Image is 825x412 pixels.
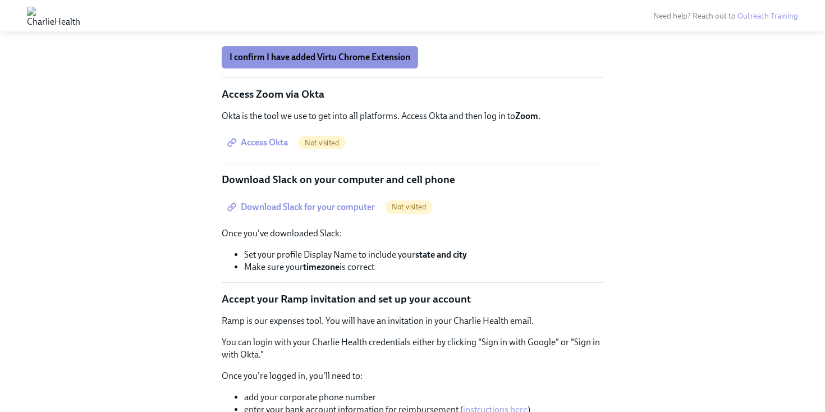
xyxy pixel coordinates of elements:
[244,249,603,261] li: Set your profile Display Name to include your
[230,52,410,63] span: I confirm I have added Virtu Chrome Extension
[222,110,603,122] p: Okta is the tool we use to get into all platforms. Access Okta and then log in to .
[222,87,603,102] p: Access Zoom via Okta
[385,203,433,211] span: Not visited
[244,261,603,273] li: Make sure your is correct
[737,11,798,21] a: Outreach Training
[298,139,346,147] span: Not visited
[415,249,467,260] strong: state and city
[303,262,340,272] strong: timezone
[222,336,603,361] p: You can login with your Charlie Health credentials either by clicking "Sign in with Google" or "S...
[222,196,383,218] a: Download Slack for your computer
[222,46,418,68] button: I confirm I have added Virtu Chrome Extension
[230,137,288,148] span: Access Okta
[222,131,296,154] a: Access Okta
[515,111,538,121] strong: Zoom
[222,370,603,382] p: Once you're logged in, you'll need to:
[27,7,80,25] img: CharlieHealth
[230,202,375,213] span: Download Slack for your computer
[653,11,798,21] span: Need help? Reach out to
[222,172,603,187] p: Download Slack on your computer and cell phone
[244,391,603,404] li: add your corporate phone number
[222,227,603,240] p: Once you've downloaded Slack:
[222,292,603,306] p: Accept your Ramp invitation and set up your account
[222,315,603,327] p: Ramp is our expenses tool. You will have an invitation in your Charlie Health email.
